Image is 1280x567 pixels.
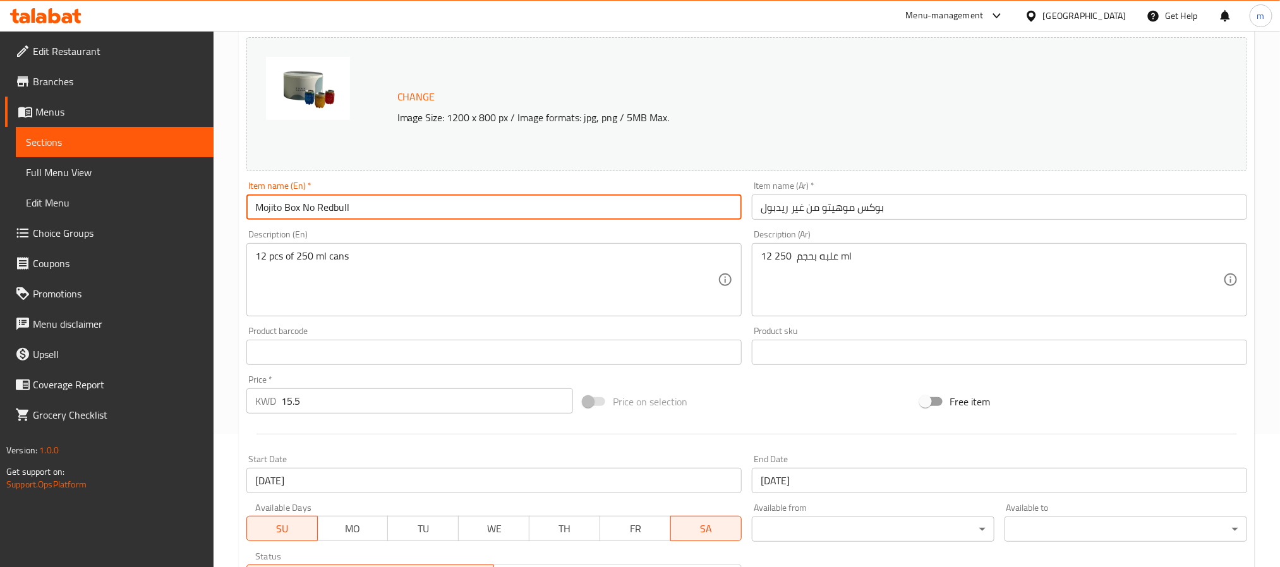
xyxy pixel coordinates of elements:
button: SA [670,516,742,541]
div: ​ [1005,516,1247,542]
a: Branches [5,66,214,97]
p: KWD [255,393,276,409]
input: Enter name En [246,194,742,220]
button: TU [387,516,459,541]
span: Price on selection [613,394,687,409]
a: Support.OpsPlatform [6,476,87,492]
span: MO [323,520,383,538]
span: Edit Menu [26,195,203,210]
span: Branches [33,74,203,89]
span: Get support on: [6,463,64,480]
span: SU [252,520,313,538]
a: Edit Restaurant [5,36,214,66]
a: Coverage Report [5,369,214,400]
span: Sections [26,134,203,150]
a: Coupons [5,248,214,278]
button: SU [246,516,318,541]
button: Change [392,84,440,110]
a: Grocery Checklist [5,400,214,430]
a: Sections [16,127,214,157]
input: Please enter product sku [752,340,1247,365]
img: mmw_638881694423282335 [266,57,350,120]
span: FR [605,520,666,538]
span: Change [397,88,435,106]
a: Full Menu View [16,157,214,188]
span: Coverage Report [33,377,203,392]
button: WE [458,516,529,541]
a: Menu disclaimer [5,309,214,339]
span: Upsell [33,347,203,362]
button: TH [529,516,600,541]
span: SA [676,520,737,538]
a: Edit Menu [16,188,214,218]
span: Menu disclaimer [33,316,203,331]
a: Menus [5,97,214,127]
span: Version: [6,442,37,458]
span: Full Menu View [26,165,203,180]
span: WE [464,520,524,538]
input: Please enter price [281,388,573,414]
div: ​ [752,516,994,542]
button: FR [600,516,671,541]
span: Free item [950,394,991,409]
span: TU [393,520,454,538]
a: Choice Groups [5,218,214,248]
textarea: 12 علبه بحجم 250 ml [761,250,1223,310]
textarea: 12 pcs of 250 ml cans [255,250,718,310]
div: Menu-management [906,8,984,23]
span: Menus [35,104,203,119]
button: MO [317,516,389,541]
span: Choice Groups [33,225,203,241]
div: [GEOGRAPHIC_DATA] [1043,9,1126,23]
a: Promotions [5,278,214,309]
input: Enter name Ar [752,194,1247,220]
input: Please enter product barcode [246,340,742,365]
span: TH [534,520,595,538]
span: Coupons [33,256,203,271]
span: Promotions [33,286,203,301]
p: Image Size: 1200 x 800 px / Image formats: jpg, png / 5MB Max. [392,110,1114,125]
span: 1.0.0 [39,442,59,458]
span: Grocery Checklist [33,407,203,422]
a: Upsell [5,339,214,369]
span: m [1257,9,1265,23]
span: Edit Restaurant [33,44,203,59]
